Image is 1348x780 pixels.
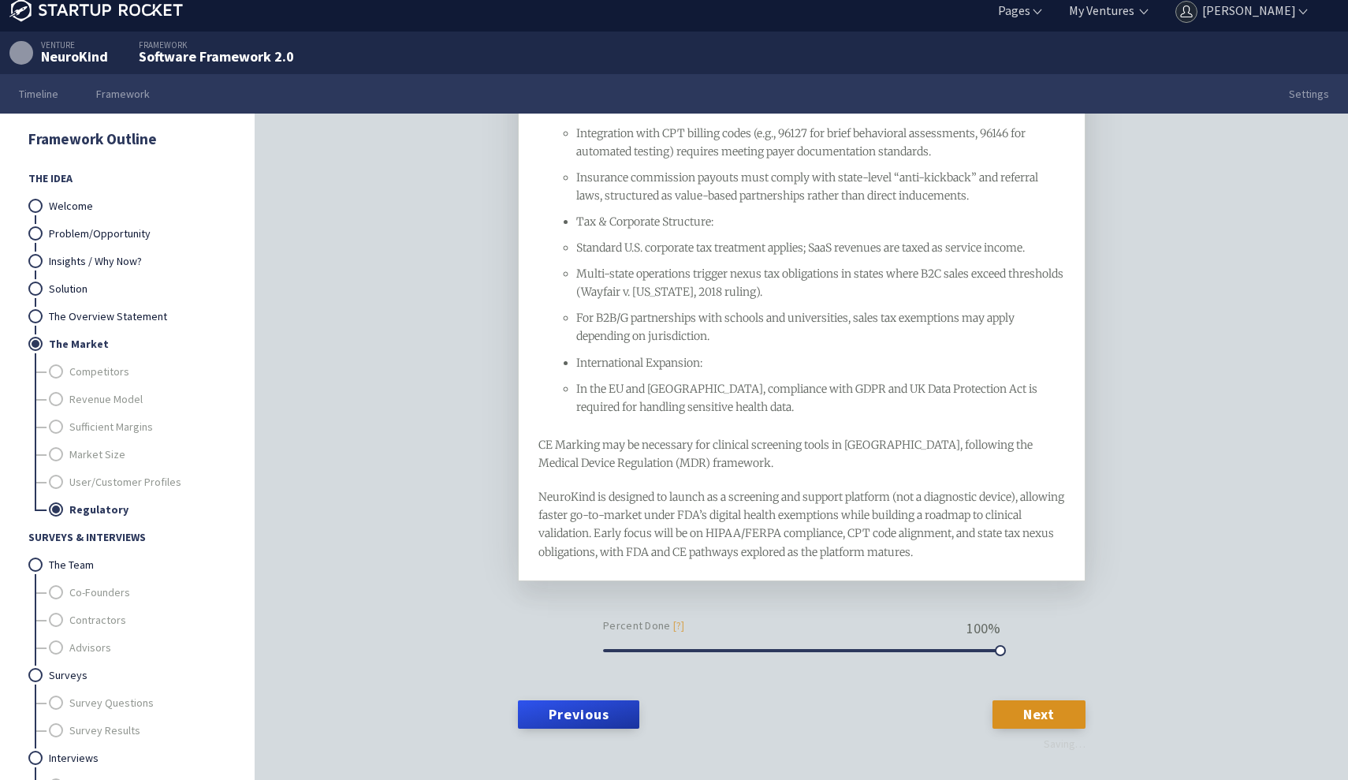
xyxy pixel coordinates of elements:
[77,74,169,114] a: Framework
[49,551,225,579] a: The Team
[966,621,1000,636] div: 100 %
[1034,738,1085,759] span: Saving…
[69,468,225,496] a: User/Customer Profiles
[538,490,1067,558] span: NeuroKind is designed to launch as a screening and support platform (not a diagnostic device), al...
[673,618,685,633] a: [?]
[518,700,639,729] a: Previous
[69,689,225,717] a: Survey Questions
[28,524,225,551] span: Surveys & Interviews
[995,2,1045,19] a: Pages
[576,382,1040,414] span: In the EU and [GEOGRAPHIC_DATA], compliance with GDPR and UK Data Protection Act is required for ...
[1270,74,1348,114] a: Settings
[69,579,225,606] a: Co-Founders
[69,358,225,386] a: Competitors
[28,129,157,150] a: Framework Outline
[49,330,225,358] a: The Market
[41,50,108,64] div: NeuroKind
[49,662,225,689] a: Surveys
[576,267,1066,299] span: Multi-state operations trigger nexus tax obligations in states where B2C sales exceed thresholds ...
[139,50,294,64] div: Software Framework 2.0
[28,165,225,192] span: The Idea
[49,192,225,220] a: Welcome
[1066,2,1134,19] a: My Ventures
[576,215,713,229] span: Tax & Corporate Structure:
[69,441,225,468] a: Market Size
[576,241,1025,255] span: Standard U.S. corporate tax treatment applies; SaaS revenues are taxed as service income.
[603,617,684,635] small: Percent Done
[1172,2,1310,19] a: [PERSON_NAME]
[576,356,702,370] span: International Expansion:
[69,386,225,413] a: Revenue Model
[576,170,1041,203] span: Insurance commission payouts must comply with state-level “anti-kickback” and referral laws, stru...
[49,303,225,330] a: The Overview Statement
[69,634,225,662] a: Advisors
[69,413,225,441] a: Sufficient Margins
[49,220,225,248] a: Problem/Opportunity
[538,438,1035,470] span: CE Marking may be necessary for clinical screening tools in [GEOGRAPHIC_DATA], following the Medi...
[576,100,728,114] span: Insurance & Reimbursement:
[49,745,225,772] a: Interviews
[9,41,108,50] div: Venture
[49,275,225,303] a: Solution
[576,126,1028,159] span: Integration with CPT billing codes (e.g., 96127 for brief behavioral assessments, 96146 for autom...
[992,700,1085,729] a: Next
[69,496,225,524] a: Regulatory
[139,41,294,50] div: Framework
[9,41,108,65] a: Venture NeuroKind
[576,311,1017,343] span: For B2B/G partnerships with schools and universities, sales tax exemptions may apply depending on...
[49,248,225,275] a: Insights / Why Now?
[69,717,225,745] a: Survey Results
[69,606,225,634] a: Contractors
